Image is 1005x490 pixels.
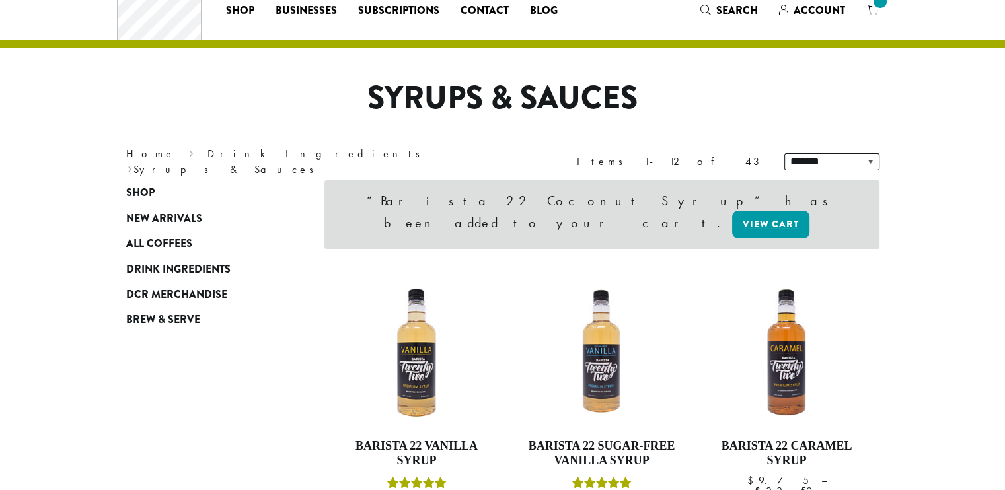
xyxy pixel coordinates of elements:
a: Shop [126,180,285,205]
div: Items 1-12 of 43 [577,154,764,170]
h4: Barista 22 Caramel Syrup [710,439,862,468]
h4: Barista 22 Vanilla Syrup [341,439,493,468]
bdi: 9.75 [747,473,808,487]
h1: Syrups & Sauces [116,79,889,118]
span: Drink Ingredients [126,262,231,278]
span: DCR Merchandise [126,287,227,303]
a: Drink Ingredients [126,256,285,281]
span: $ [747,473,758,487]
a: All Coffees [126,231,285,256]
a: Brew & Serve [126,307,285,332]
a: Home [126,147,175,160]
span: All Coffees [126,236,192,252]
span: Account [794,3,845,18]
img: VANILLA-300x300.png [340,277,492,429]
span: › [189,141,194,162]
img: CARAMEL-1-300x300.png [710,277,862,429]
span: Blog [530,3,558,19]
span: Shop [226,3,254,19]
span: – [821,473,826,487]
span: › [128,157,132,178]
span: Brew & Serve [126,312,200,328]
span: Search [716,3,758,18]
a: DCR Merchandise [126,282,285,307]
span: Shop [126,185,155,201]
span: New Arrivals [126,211,202,227]
a: View cart [732,211,809,238]
img: SF-VANILLA-300x300.png [525,277,677,429]
a: New Arrivals [126,206,285,231]
div: “Barista 22 Coconut Syrup” has been added to your cart. [324,180,879,249]
span: Subscriptions [358,3,439,19]
nav: Breadcrumb [126,146,483,178]
span: Contact [461,3,509,19]
h4: Barista 22 Sugar-Free Vanilla Syrup [525,439,677,468]
span: Businesses [276,3,337,19]
a: Drink Ingredients [207,147,429,160]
